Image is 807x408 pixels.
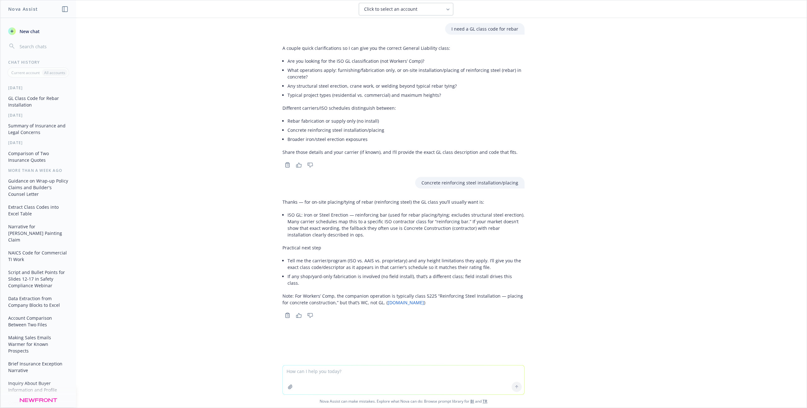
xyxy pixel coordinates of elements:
li: If any shop/yard-only fabrication is involved (no field install), that’s a different class; field... [287,272,525,288]
li: What operations apply: furnishing/fabrication only, or on-site installation/placing of reinforcin... [287,66,525,81]
p: Note: For Workers’ Comp, the companion operation is typically class 5225 “Reinforcing Steel Insta... [282,293,525,306]
p: A couple quick clarifications so I can give you the correct General Liability class: [282,45,525,51]
input: Search chats [18,42,68,51]
button: Thumbs down [305,311,315,320]
li: Broader iron/steel erection exposures [287,135,525,144]
svg: Copy to clipboard [285,312,290,318]
li: Rebar fabrication or supply only (no install) [287,116,525,125]
p: I need a GL class code for rebar [451,26,518,32]
span: Click to select an account [364,6,417,12]
a: TR [483,399,487,404]
div: [DATE] [1,85,76,90]
button: Click to select an account [359,3,453,15]
div: [DATE] [1,140,76,145]
button: Data Extraction from Company Blocks to Excel [6,293,71,310]
div: More than a week ago [1,168,76,173]
button: Script and Bullet Points for Slides 12-17 in Safety Compliance Webinar [6,267,71,291]
button: Thumbs down [305,160,315,169]
p: Thanks — for on-site placing/tying of rebar (reinforcing steel) the GL class you’ll usually want is: [282,199,525,205]
button: Narrative for [PERSON_NAME] Painting Claim [6,221,71,245]
p: Current account [11,70,40,75]
h1: Nova Assist [8,6,38,12]
span: Nova Assist can make mistakes. Explore what Nova can do: Browse prompt library for and [3,395,804,408]
a: [DOMAIN_NAME] [388,300,424,306]
li: Concrete reinforcing steel installation/placing [287,125,525,135]
li: Any structural steel erection, crane work, or welding beyond typical rebar tying? [287,81,525,90]
button: Extract Class Codes into Excel Table [6,202,71,219]
svg: Copy to clipboard [285,162,290,168]
button: NAICS Code for Commercial TI Work [6,248,71,265]
a: BI [470,399,474,404]
button: New chat [6,26,71,37]
p: Concrete reinforcing steel installation/placing [421,179,518,186]
p: Practical next step [282,244,525,251]
button: Inquiry About Buyer Information and Profile [6,378,71,395]
button: Brief Insurance Exception Narrative [6,358,71,376]
button: Summary of Insurance and Legal Concerns [6,120,71,137]
div: [DATE] [1,113,76,118]
p: All accounts [44,70,65,75]
button: GL Class Code for Rebar Installation [6,93,71,110]
li: Typical project types (residential vs. commercial) and maximum heights? [287,90,525,100]
span: New chat [18,28,40,35]
p: Different carriers/ISO schedules distinguish between: [282,105,525,111]
button: Comparison of Two Insurance Quotes [6,148,71,165]
button: Guidance on Wrap-up Policy Claims and Builder's Counsel Letter [6,176,71,199]
button: Making Sales Emails Warmer for Known Prospects [6,332,71,356]
button: Account Comparison Between Two Files [6,313,71,330]
li: Are you looking for the ISO GL classification (not Workers’ Comp)? [287,56,525,66]
p: Share those details and your carrier (if known), and I’ll provide the exact GL class description ... [282,149,525,155]
div: Chat History [1,60,76,65]
li: ISO GL: Iron or Steel Erection — reinforcing bar (used for rebar placing/tying; excludes structur... [287,210,525,239]
li: Tell me the carrier/program (ISO vs. AAIS vs. proprietary) and any height limitations they apply.... [287,256,525,272]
